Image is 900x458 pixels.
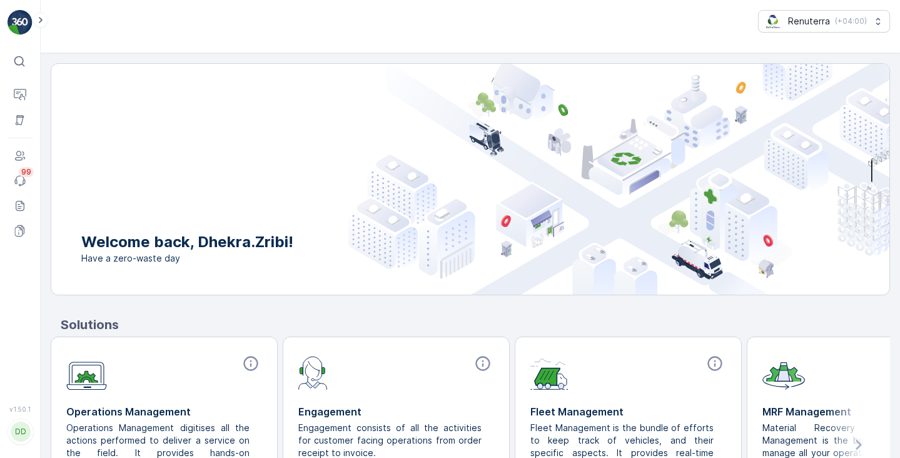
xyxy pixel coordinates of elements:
[835,16,867,26] p: ( +04:00 )
[298,355,328,390] img: module-icon
[530,404,726,419] p: Fleet Management
[21,167,31,177] p: 99
[348,64,889,295] img: city illustration
[788,15,830,28] p: Renuterra
[762,355,805,390] img: module-icon
[61,315,890,334] p: Solutions
[8,168,33,193] a: 99
[8,405,33,413] span: v 1.50.1
[81,252,293,265] span: Have a zero-waste day
[764,14,783,28] img: Screenshot_2024-07-26_at_13.33.01.png
[8,415,33,448] button: DD
[298,404,494,419] p: Engagement
[81,232,293,252] p: Welcome back, Dhekra.Zribi!
[66,355,107,390] img: module-icon
[758,10,890,33] button: Renuterra(+04:00)
[530,355,569,390] img: module-icon
[66,404,262,419] p: Operations Management
[11,422,31,442] div: DD
[8,10,33,35] img: logo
